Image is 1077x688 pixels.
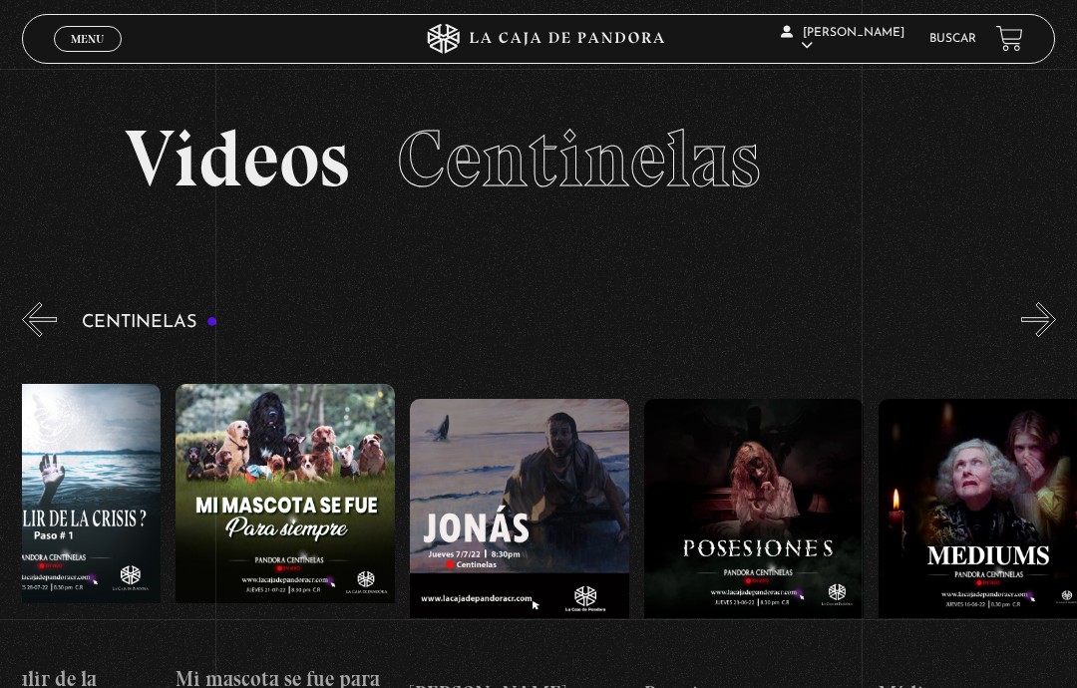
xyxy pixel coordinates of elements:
span: Cerrar [65,50,112,64]
a: View your shopping cart [996,25,1023,52]
span: Centinelas [397,111,761,206]
span: Menu [71,33,104,45]
button: Previous [22,302,57,337]
button: Next [1021,302,1056,337]
h2: Videos [125,119,951,198]
h3: Centinelas [82,313,218,332]
a: Buscar [929,33,976,45]
span: [PERSON_NAME] [781,27,904,52]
